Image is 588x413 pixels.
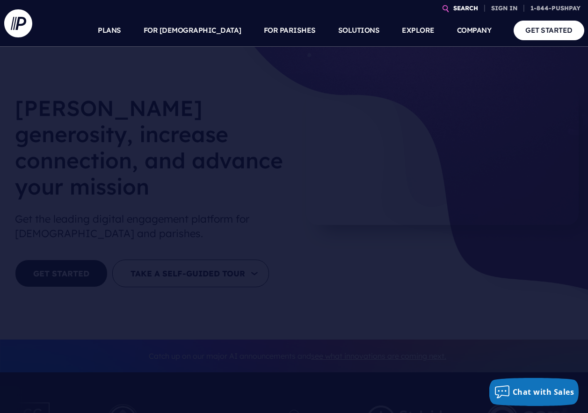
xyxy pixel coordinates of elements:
[489,378,579,406] button: Chat with Sales
[402,14,435,47] a: EXPLORE
[144,14,241,47] a: FOR [DEMOGRAPHIC_DATA]
[514,21,584,40] a: GET STARTED
[338,14,380,47] a: SOLUTIONS
[98,14,121,47] a: PLANS
[457,14,492,47] a: COMPANY
[513,387,574,397] span: Chat with Sales
[264,14,316,47] a: FOR PARISHES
